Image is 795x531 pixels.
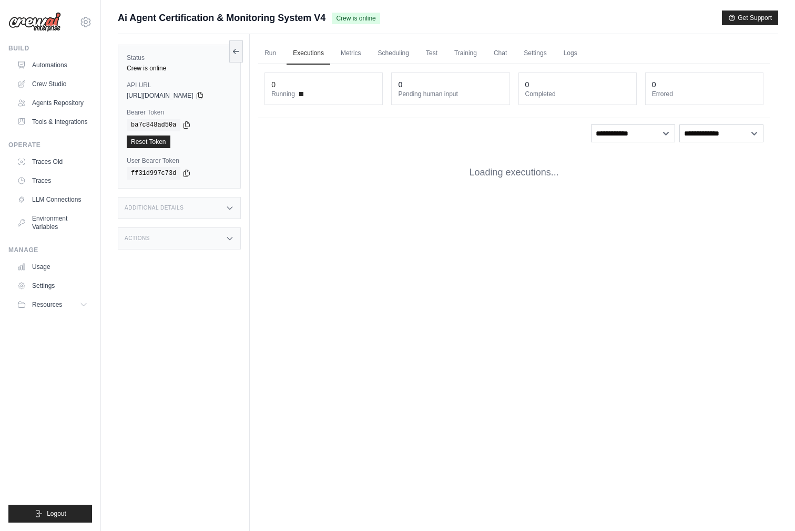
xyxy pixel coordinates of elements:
div: Manage [8,246,92,254]
a: Traces Old [13,153,92,170]
label: API URL [127,81,232,89]
a: Chat [487,43,513,65]
div: Operate [8,141,92,149]
div: 0 [398,79,402,90]
dt: Errored [652,90,757,98]
span: [URL][DOMAIN_NAME] [127,91,193,100]
a: Crew Studio [13,76,92,92]
a: Reset Token [127,136,170,148]
a: Logs [557,43,584,65]
a: Traces [13,172,92,189]
button: Logout [8,505,92,523]
span: Crew is online [332,13,380,24]
div: 0 [525,79,529,90]
div: 0 [271,79,276,90]
span: Running [271,90,295,98]
button: Resources [13,296,92,313]
div: 0 [652,79,656,90]
code: ff31d997c73d [127,167,180,180]
a: Automations [13,57,92,74]
label: Bearer Token [127,108,232,117]
a: Metrics [334,43,368,65]
a: Settings [13,277,92,294]
div: Build [8,44,92,53]
code: ba7c848ad50a [127,119,180,131]
a: Training [448,43,483,65]
div: Crew is online [127,64,232,72]
a: Run [258,43,282,65]
span: Logout [47,509,66,518]
label: Status [127,54,232,62]
a: Test [420,43,444,65]
span: Resources [32,300,62,309]
a: Settings [517,43,553,65]
a: Executions [287,43,330,65]
label: User Bearer Token [127,157,232,165]
span: Ai Agent Certification & Monitoring System V4 [118,11,325,25]
a: LLM Connections [13,191,92,208]
div: Loading executions... [258,149,770,196]
h3: Actions [125,235,150,242]
a: Scheduling [372,43,415,65]
dt: Pending human input [398,90,503,98]
button: Get Support [722,11,778,25]
a: Usage [13,258,92,275]
a: Agents Repository [13,95,92,111]
a: Tools & Integrations [13,113,92,130]
h3: Additional Details [125,205,184,211]
img: Logo [8,12,61,32]
a: Environment Variables [13,210,92,235]
dt: Completed [525,90,630,98]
